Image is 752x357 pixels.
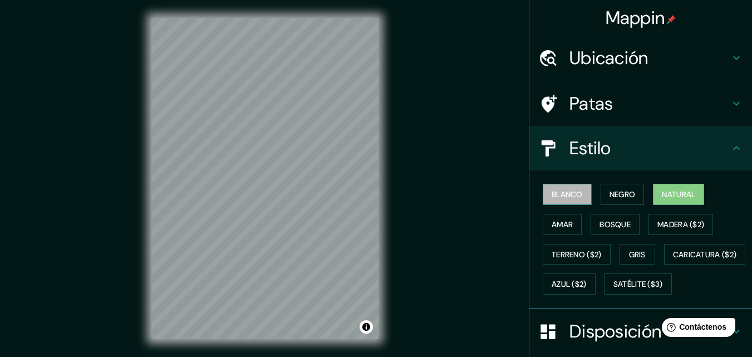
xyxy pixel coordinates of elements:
[604,273,672,295] button: Satélite ($3)
[569,320,661,343] font: Disposición
[529,36,752,80] div: Ubicación
[543,244,611,265] button: Terreno ($2)
[648,214,713,235] button: Madera ($2)
[552,189,583,199] font: Blanco
[629,250,646,260] font: Gris
[543,214,582,235] button: Amar
[543,184,592,205] button: Blanco
[569,46,648,70] font: Ubicación
[591,214,640,235] button: Bosque
[360,320,373,334] button: Activar o desactivar atribución
[569,92,613,115] font: Patas
[620,244,655,265] button: Gris
[610,189,636,199] font: Negro
[657,219,704,229] font: Madera ($2)
[529,309,752,354] div: Disposición
[543,273,596,295] button: Azul ($2)
[552,219,573,229] font: Amar
[667,15,676,24] img: pin-icon.png
[653,314,740,345] iframe: Lanzador de widgets de ayuda
[606,6,665,30] font: Mappin
[664,244,746,265] button: Caricatura ($2)
[662,189,695,199] font: Natural
[552,250,602,260] font: Terreno ($2)
[601,184,645,205] button: Negro
[552,280,587,290] font: Azul ($2)
[599,219,631,229] font: Bosque
[613,280,663,290] font: Satélite ($3)
[529,126,752,170] div: Estilo
[569,136,611,160] font: Estilo
[151,18,379,339] canvas: Mapa
[673,250,737,260] font: Caricatura ($2)
[529,81,752,126] div: Patas
[653,184,704,205] button: Natural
